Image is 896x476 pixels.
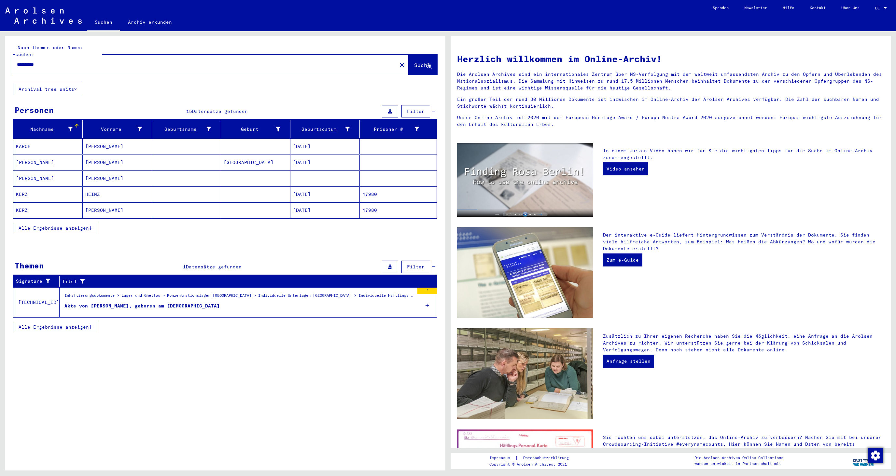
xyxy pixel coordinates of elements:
a: Impressum [489,455,515,461]
span: Alle Ergebnisse anzeigen [19,324,89,330]
button: Suche [409,55,437,75]
mat-cell: 47980 [360,186,437,202]
span: Suche [414,62,430,68]
div: Prisoner # [362,126,419,133]
span: DE [875,6,882,10]
button: Filter [401,261,430,273]
mat-header-cell: Nachname [13,120,83,138]
p: Copyright © Arolsen Archives, 2021 [489,461,577,467]
h1: Herzlich willkommen im Online-Archiv! [457,52,885,66]
mat-cell: [PERSON_NAME] [83,139,152,154]
div: Geburtsname [155,124,221,134]
a: Suchen [87,14,120,31]
button: Alle Ergebnisse anzeigen [13,321,98,333]
mat-cell: [DATE] [290,202,360,218]
img: video.jpg [457,143,593,217]
div: Vorname [85,124,152,134]
img: eguide.jpg [457,227,593,318]
p: Die Arolsen Archives Online-Collections [694,455,783,461]
span: Filter [407,108,425,114]
img: inquiries.jpg [457,328,593,419]
div: Titel [62,276,429,287]
div: Signature [16,278,51,285]
mat-cell: [PERSON_NAME] [13,170,83,186]
div: Titel [62,278,421,285]
mat-header-cell: Prisoner # [360,120,437,138]
span: Filter [407,264,425,270]
div: Zustimmung ändern [867,447,883,463]
mat-cell: KARCH [13,139,83,154]
p: Zusätzlich zu Ihrer eigenen Recherche haben Sie die Möglichkeit, eine Anfrage an die Arolsen Arch... [603,333,885,353]
mat-cell: [GEOGRAPHIC_DATA] [221,155,290,170]
span: Datensätze gefunden [192,108,248,114]
mat-header-cell: Vorname [83,120,152,138]
img: yv_logo.png [851,453,876,469]
button: Alle Ergebnisse anzeigen [13,222,98,234]
img: Arolsen_neg.svg [5,7,82,24]
a: Datenschutzerklärung [518,455,577,461]
a: Archiv erkunden [120,14,180,30]
mat-icon: close [398,61,406,69]
mat-cell: [PERSON_NAME] [83,155,152,170]
div: Nachname [16,124,82,134]
span: Datensätze gefunden [186,264,242,270]
div: Personen [15,104,54,116]
mat-header-cell: Geburtsdatum [290,120,360,138]
a: Anfrage stellen [603,355,654,368]
mat-cell: [DATE] [290,155,360,170]
mat-cell: HEINZ [83,186,152,202]
a: Video ansehen [603,162,648,175]
p: Die Arolsen Archives sind ein internationales Zentrum über NS-Verfolgung mit dem weltweit umfasse... [457,71,885,91]
mat-cell: KERZ [13,202,83,218]
div: Geburtsdatum [293,126,350,133]
div: Akte von [PERSON_NAME], geboren am [DEMOGRAPHIC_DATA] [64,303,220,309]
span: 15 [186,108,192,114]
p: In einem kurzen Video haben wir für Sie die wichtigsten Tipps für die Suche im Online-Archiv zusa... [603,147,885,161]
div: Nachname [16,126,73,133]
mat-cell: [PERSON_NAME] [83,170,152,186]
div: Geburt‏ [224,124,290,134]
mat-cell: 47980 [360,202,437,218]
mat-cell: [DATE] [290,139,360,154]
div: Prisoner # [362,124,429,134]
img: Zustimmung ändern [868,448,883,463]
mat-cell: [PERSON_NAME] [13,155,83,170]
mat-cell: [PERSON_NAME] [83,202,152,218]
p: Sie möchten uns dabei unterstützen, das Online-Archiv zu verbessern? Machen Sie mit bei unserer C... [603,434,885,461]
div: Geburtsname [155,126,211,133]
div: | [489,455,577,461]
div: Inhaftierungsdokumente > Lager und Ghettos > Konzentrationslager [GEOGRAPHIC_DATA] > Individuelle... [64,292,414,302]
div: Vorname [85,126,142,133]
p: Der interaktive e-Guide liefert Hintergrundwissen zum Verständnis der Dokumente. Sie finden viele... [603,232,885,252]
mat-header-cell: Geburtsname [152,120,221,138]
td: [TECHNICAL_ID] [13,287,60,317]
div: Geburtsdatum [293,124,359,134]
span: Alle Ergebnisse anzeigen [19,225,89,231]
a: Zum e-Guide [603,253,642,266]
mat-cell: KERZ [13,186,83,202]
mat-header-cell: Geburt‏ [221,120,290,138]
mat-label: Nach Themen oder Namen suchen [15,45,82,57]
div: Signature [16,276,59,287]
p: wurden entwickelt in Partnerschaft mit [694,461,783,467]
div: Geburt‏ [224,126,280,133]
button: Clear [396,58,409,71]
div: 7 [417,288,437,294]
p: Ein großer Teil der rund 30 Millionen Dokumente ist inzwischen im Online-Archiv der Arolsen Archi... [457,96,885,110]
button: Archival tree units [13,83,82,95]
mat-cell: [DATE] [290,186,360,202]
p: Unser Online-Archiv ist 2020 mit dem European Heritage Award / Europa Nostra Award 2020 ausgezeic... [457,114,885,128]
div: Themen [15,260,44,271]
button: Filter [401,105,430,117]
span: 1 [183,264,186,270]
